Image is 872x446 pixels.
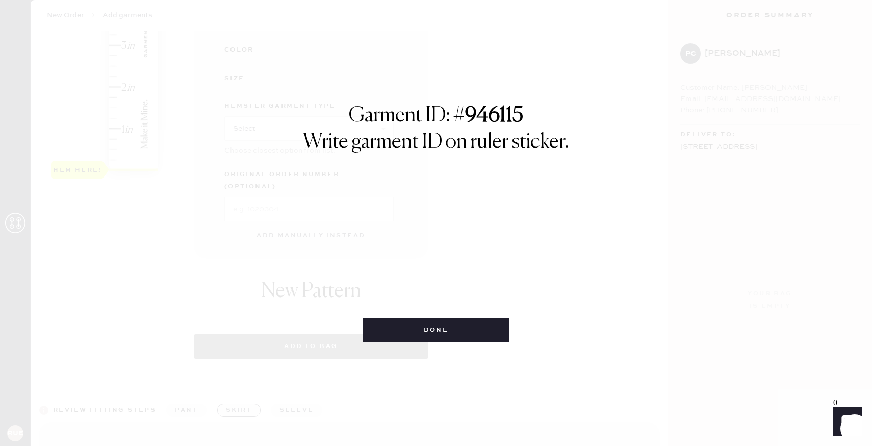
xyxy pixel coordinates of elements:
[349,104,523,130] h1: Garment ID: #
[303,130,569,155] h1: Write garment ID on ruler sticker.
[245,139,627,308] img: yH5BAEAAAAALAAAAAABAAEAAAIBRAA7
[363,318,510,342] button: Done
[465,106,523,126] strong: 946115
[824,400,867,444] iframe: Front Chat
